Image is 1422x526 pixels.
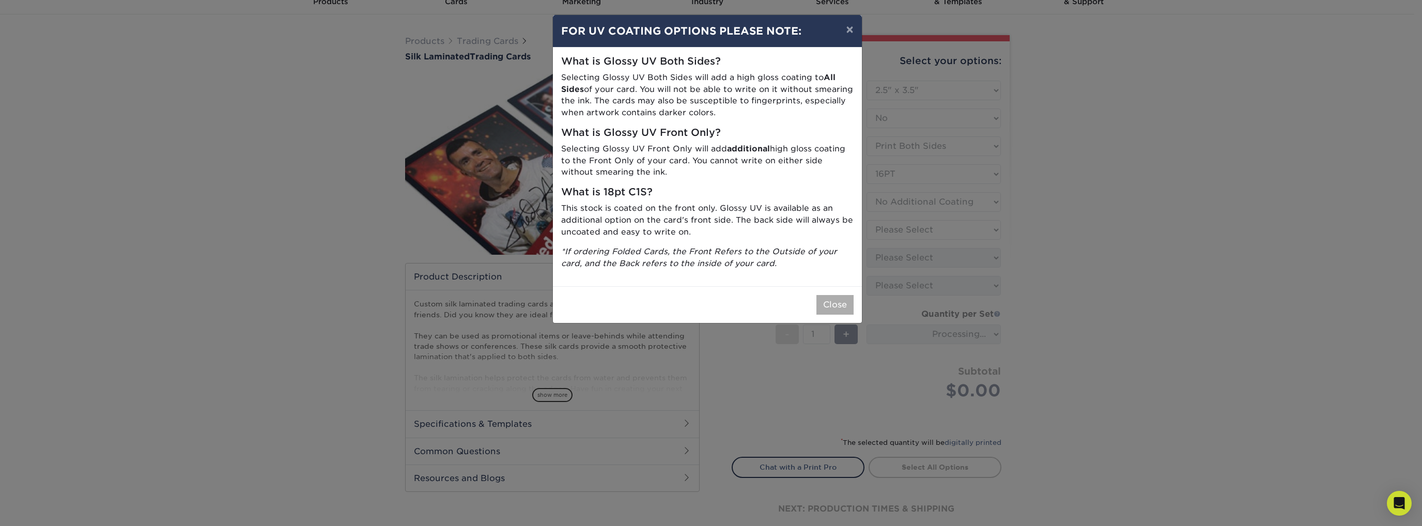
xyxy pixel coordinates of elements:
button: × [838,15,861,44]
h4: FOR UV COATING OPTIONS PLEASE NOTE: [561,23,854,39]
button: Close [816,295,854,315]
div: Open Intercom Messenger [1387,491,1412,516]
strong: additional [727,144,770,153]
strong: All Sides [561,72,836,94]
p: Selecting Glossy UV Front Only will add high gloss coating to the Front Only of your card. You ca... [561,143,854,178]
h5: What is Glossy UV Front Only? [561,127,854,139]
p: Selecting Glossy UV Both Sides will add a high gloss coating to of your card. You will not be abl... [561,72,854,119]
h5: What is Glossy UV Both Sides? [561,56,854,68]
h5: What is 18pt C1S? [561,187,854,198]
i: *If ordering Folded Cards, the Front Refers to the Outside of your card, and the Back refers to t... [561,246,837,268]
p: This stock is coated on the front only. Glossy UV is available as an additional option on the car... [561,203,854,238]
